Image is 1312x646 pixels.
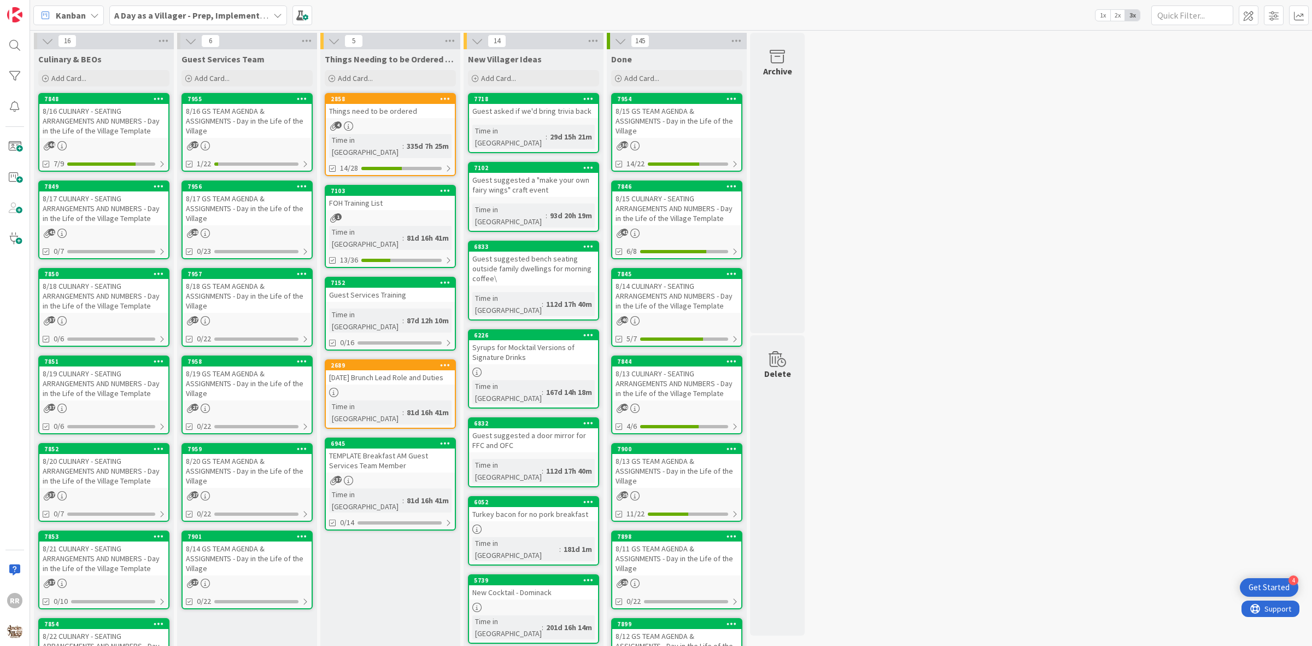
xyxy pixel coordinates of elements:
[612,269,741,313] div: 78458/14 CULINARY - SEATING ARRANGEMENTS AND NUMBERS - Day in the Life of the Village Template
[561,543,595,555] div: 181d 1m
[612,444,741,488] div: 79008/13 GS TEAM AGENDA & ASSIGNMENTS - Day in the Life of the Village
[469,94,598,104] div: 7718
[183,94,312,104] div: 7955
[1125,10,1140,21] span: 3x
[326,186,455,196] div: 7103
[472,615,542,639] div: Time in [GEOGRAPHIC_DATA]
[468,574,599,644] a: 5739New Cocktail - DominackTime in [GEOGRAPHIC_DATA]:201d 16h 14m
[188,183,312,190] div: 7956
[611,54,632,65] span: Done
[39,104,168,138] div: 8/16 CULINARY - SEATING ARRANGEMENTS AND NUMBERS - Day in the Life of the Village Template
[39,444,168,454] div: 7852
[39,532,168,575] div: 78538/21 CULINARY - SEATING ARRANGEMENTS AND NUMBERS - Day in the Life of the Village Template
[38,531,169,609] a: 78538/21 CULINARY - SEATING ARRANGEMENTS AND NUMBERS - Day in the Life of the Village Template0/10
[468,496,599,566] a: 6052Turkey bacon for no pork breakfastTime in [GEOGRAPHIC_DATA]:181d 1m
[624,73,659,83] span: Add Card...
[326,449,455,473] div: TEMPLATE Breakfast AM Guest Services Team Member
[44,95,168,103] div: 7848
[468,162,599,232] a: 7102Guest suggested a "make your own fairy wings" craft eventTime in [GEOGRAPHIC_DATA]:93d 20h 19m
[181,54,265,65] span: Guest Services Team
[326,360,455,385] div: 2689[DATE] Brunch Lead Role and Duties
[472,203,546,228] div: Time in [GEOGRAPHIC_DATA]
[54,333,64,345] span: 0/6
[181,93,313,172] a: 79558/16 GS TEAM AGENDA & ASSIGNMENTS - Day in the Life of the Village1/22
[48,141,55,148] span: 44
[329,309,402,333] div: Time in [GEOGRAPHIC_DATA]
[612,444,741,454] div: 7900
[54,596,68,607] span: 0/10
[329,226,402,250] div: Time in [GEOGRAPHIC_DATA]
[621,491,628,498] span: 25
[183,454,312,488] div: 8/20 GS TEAM AGENDA & ASSIGNMENTS - Day in the Life of the Village
[188,270,312,278] div: 7957
[183,94,312,138] div: 79558/16 GS TEAM AGENDA & ASSIGNMENTS - Day in the Life of the Village
[612,532,741,575] div: 78988/11 GS TEAM AGENDA & ASSIGNMENTS - Day in the Life of the Village
[617,183,741,190] div: 7846
[763,65,792,78] div: Archive
[38,356,169,434] a: 78518/19 CULINARY - SEATING ARRANGEMENTS AND NUMBERS - Day in the Life of the Village Template0/6
[183,532,312,542] div: 7901
[621,404,628,411] span: 40
[39,269,168,279] div: 7850
[48,404,55,411] span: 37
[54,246,64,257] span: 0/7
[39,94,168,138] div: 78488/16 CULINARY - SEATING ARRANGEMENTS AND NUMBERS - Day in the Life of the Village Template
[44,270,168,278] div: 7850
[58,34,77,48] span: 16
[39,357,168,400] div: 78518/19 CULINARY - SEATING ARRANGEMENTS AND NUMBERS - Day in the Life of the Village Template
[38,54,102,65] span: Culinary & BEOs
[472,537,559,561] div: Time in [GEOGRAPHIC_DATA]
[326,94,455,104] div: 2858
[402,494,404,507] span: :
[469,242,598,252] div: 6833
[39,279,168,313] div: 8/18 CULINARY - SEATING ARRANGEMENTS AND NUMBERS - Day in the Life of the Village Template
[621,229,628,236] span: 41
[44,445,168,453] div: 7852
[38,443,169,522] a: 78528/20 CULINARY - SEATING ARRANGEMENTS AND NUMBERS - Day in the Life of the Village Template0/7
[469,497,598,521] div: 6052Turkey bacon for no pork breakfast
[326,104,455,118] div: Things need to be ordered
[183,444,312,454] div: 7959
[23,2,50,15] span: Support
[39,542,168,575] div: 8/21 CULINARY - SEATING ARRANGEMENTS AND NUMBERS - Day in the Life of the Village Template
[474,420,598,427] div: 6832
[39,182,168,225] div: 78498/17 CULINARY - SEATING ARRANGEMENTS AND NUMBERS - Day in the Life of the Village Template
[191,404,198,411] span: 27
[181,181,313,259] a: 79568/17 GS TEAM AGENDA & ASSIGNMENTS - Day in the Life of the Village0/23
[331,187,455,195] div: 7103
[191,316,198,323] span: 27
[181,356,313,434] a: 79588/19 GS TEAM AGENDA & ASSIGNMENTS - Day in the Life of the Village0/22
[1288,575,1298,585] div: 4
[181,268,313,347] a: 79578/18 GS TEAM AGENDA & ASSIGNMENTS - Day in the Life of the Village0/22
[338,73,373,83] span: Add Card...
[340,162,358,174] span: 14/28
[183,182,312,225] div: 79568/17 GS TEAM AGENDA & ASSIGNMENTS - Day in the Life of the Village
[621,579,628,586] span: 25
[617,95,741,103] div: 7954
[335,476,342,483] span: 37
[7,593,22,608] div: RR
[44,533,168,540] div: 7853
[326,370,455,385] div: [DATE] Brunch Lead Role and Duties
[39,94,168,104] div: 7848
[329,488,402,513] div: Time in [GEOGRAPHIC_DATA]
[611,181,742,259] a: 78468/15 CULINARY - SEATING ARRANGEMENTS AND NUMBERS - Day in the Life of the Village Template6/8
[325,438,456,531] a: 6945TEMPLATE Breakfast AM Guest Services Team MemberTime in [GEOGRAPHIC_DATA]:81d 16h 41m0/14
[543,465,595,477] div: 112d 17h 40m
[404,315,452,327] div: 87d 12h 10m
[39,444,168,488] div: 78528/20 CULINARY - SEATING ARRANGEMENTS AND NUMBERS - Day in the Life of the Village Template
[547,131,595,143] div: 29d 15h 21m
[468,93,599,153] a: 7718Guest asked if we'd bring trivia backTime in [GEOGRAPHIC_DATA]:29d 15h 21m
[612,191,741,225] div: 8/15 CULINARY - SEATING ARRANGEMENTS AND NUMBERS - Day in the Life of the Village Template
[51,73,86,83] span: Add Card...
[469,173,598,197] div: Guest suggested a "make your own fairy wings" craft event
[612,269,741,279] div: 7845
[39,619,168,629] div: 7854
[325,185,456,268] a: 7103FOH Training ListTime in [GEOGRAPHIC_DATA]:81d 16h 41m13/36
[404,232,452,244] div: 81d 16h 41m
[335,121,342,129] span: 4
[188,445,312,453] div: 7959
[7,624,22,639] img: avatar
[617,620,741,628] div: 7899
[340,517,354,528] span: 0/14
